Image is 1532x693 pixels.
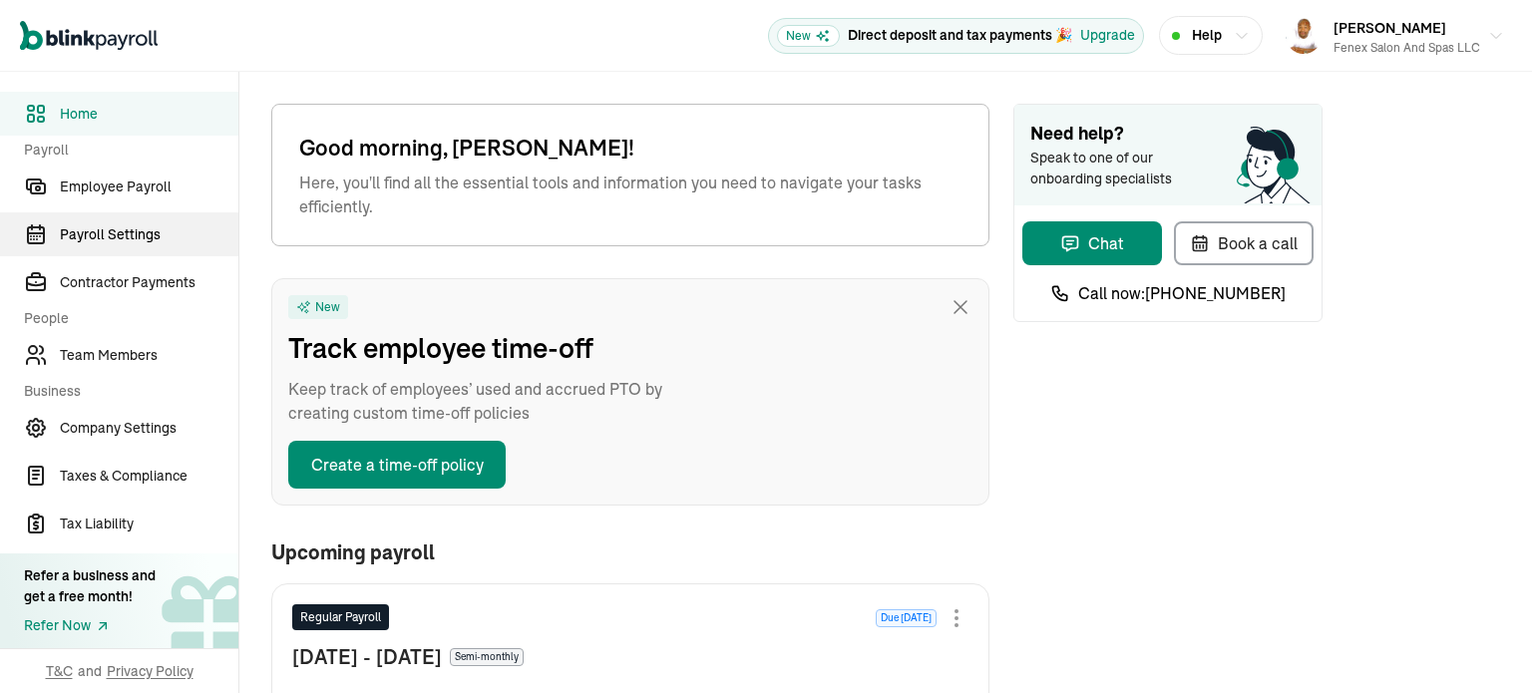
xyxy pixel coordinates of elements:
nav: Global [20,7,158,65]
div: Refer a business and get a free month! [24,565,156,607]
span: Keep track of employees’ used and accrued PTO by creating custom time-off policies [288,377,687,425]
span: Good morning, [PERSON_NAME]! [299,132,961,165]
button: Create a time-off policy [288,441,506,489]
span: [PERSON_NAME] [1334,19,1446,37]
span: Need help? [1030,121,1306,148]
span: Payroll Settings [60,224,238,245]
span: Company Settings [60,418,238,439]
span: [DATE] - [DATE] [292,642,442,672]
span: Tax Liability [60,514,238,534]
span: Taxes & Compliance [60,466,238,487]
div: Chat [1060,231,1124,255]
span: Upcoming payroll [271,541,435,563]
span: Business [24,381,226,402]
button: Upgrade [1080,25,1135,46]
div: Fenex Salon and Spas LLC [1334,39,1480,57]
span: Regular Payroll [300,608,381,626]
span: Track employee time-off [288,327,687,369]
button: Help [1159,16,1263,55]
span: Speak to one of our onboarding specialists [1030,148,1200,189]
a: Refer Now [24,615,156,636]
p: Direct deposit and tax payments 🎉 [848,25,1072,46]
div: Book a call [1190,231,1298,255]
span: New [315,299,340,315]
span: Here, you'll find all the essential tools and information you need to navigate your tasks efficie... [299,171,961,218]
span: Help [1192,25,1222,46]
button: Book a call [1174,221,1314,265]
button: [PERSON_NAME]Fenex Salon and Spas LLC [1278,11,1512,61]
span: Team Members [60,345,238,366]
span: T&C [46,661,73,681]
span: Employee Payroll [60,176,238,197]
span: Home [60,104,238,125]
span: Contractor Payments [60,272,238,293]
iframe: Chat Widget [1200,478,1532,693]
span: People [24,308,226,329]
span: Semi-monthly [450,648,524,666]
button: Chat [1022,221,1162,265]
span: Privacy Policy [107,661,193,681]
span: New [777,25,840,47]
span: Due [DATE] [876,609,937,627]
span: Payroll [24,140,226,161]
span: Call now: [PHONE_NUMBER] [1078,281,1286,305]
